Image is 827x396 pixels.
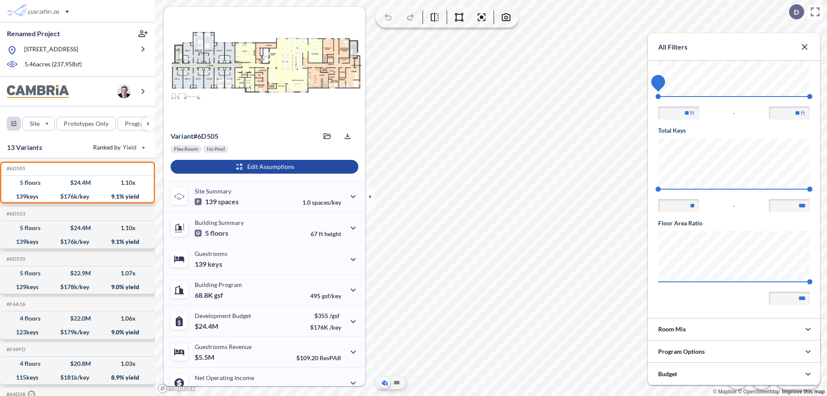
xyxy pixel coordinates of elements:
[210,229,228,237] span: floors
[214,291,223,299] span: gsf
[195,322,220,331] p: $24.4M
[312,199,341,206] span: spaces/key
[125,119,149,128] p: Program
[324,230,341,237] span: height
[195,197,239,206] p: 139
[320,354,341,362] span: RevPAR
[310,292,341,299] p: 495
[195,343,252,350] p: Guestrooms Revenue
[658,199,810,212] div: -
[322,385,341,393] span: margin
[195,281,242,288] p: Building Program
[64,119,109,128] p: Prototypes Only
[195,229,228,237] p: 5
[195,291,223,299] p: 68.8K
[311,230,341,237] p: 67
[310,324,341,331] p: $176K
[305,385,341,393] p: 40.0%
[208,260,222,268] span: keys
[56,117,116,131] button: Prototypes Only
[713,389,737,395] a: Mapbox
[379,377,390,388] button: Aerial View
[658,370,677,378] p: Budget
[171,132,218,140] p: # 6d505
[174,146,198,153] p: Flex Room
[5,256,25,262] h5: Click to copy the code
[195,250,227,257] p: Guestrooms
[22,117,55,131] button: Site
[658,126,810,135] h5: Total Keys
[30,119,40,128] p: Site
[310,312,341,319] p: $355
[658,106,810,119] div: -
[25,60,82,69] p: 5.46 acres ( 237,958 sf)
[302,199,341,206] p: 1.0
[207,146,225,153] p: No Pool
[658,325,686,334] p: Room Mix
[118,117,164,131] button: Program
[7,29,60,38] p: Renamed Project
[5,211,25,217] h5: Click to copy the code
[5,165,25,171] h5: Click to copy the code
[322,292,341,299] span: gsf/key
[247,162,294,171] p: Edit Assumptions
[738,389,780,395] a: OpenStreetMap
[195,260,222,268] p: 139
[158,384,196,393] a: Mapbox homepage
[658,347,705,356] p: Program Options
[195,187,231,195] p: Site Summary
[319,230,323,237] span: ft
[296,354,341,362] p: $109.20
[123,143,137,152] span: Yield
[195,384,216,393] p: $2.2M
[7,142,42,153] p: 13 Variants
[392,377,402,388] button: Site Plan
[658,42,687,52] p: All Filters
[7,85,69,98] img: BrandImage
[658,219,810,228] h5: Floor Area Ratio
[117,84,131,98] img: user logo
[195,312,251,319] p: Development Budget
[5,346,25,352] h5: Click to copy the code
[794,8,799,16] p: D
[801,109,805,117] label: ft
[782,389,825,395] a: Improve this map
[24,45,78,56] p: [STREET_ADDRESS]
[218,197,239,206] span: spaces
[652,79,665,85] span: 44.75
[330,312,339,319] span: /gsf
[690,109,694,117] label: ft
[171,132,193,140] span: Variant
[171,160,358,174] button: Edit Assumptions
[5,301,25,307] h5: Click to copy the code
[195,353,216,362] p: $5.5M
[330,324,341,331] span: /key
[195,374,254,381] p: Net Operating Income
[86,140,151,154] button: Ranked by Yield
[195,219,244,226] p: Building Summary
